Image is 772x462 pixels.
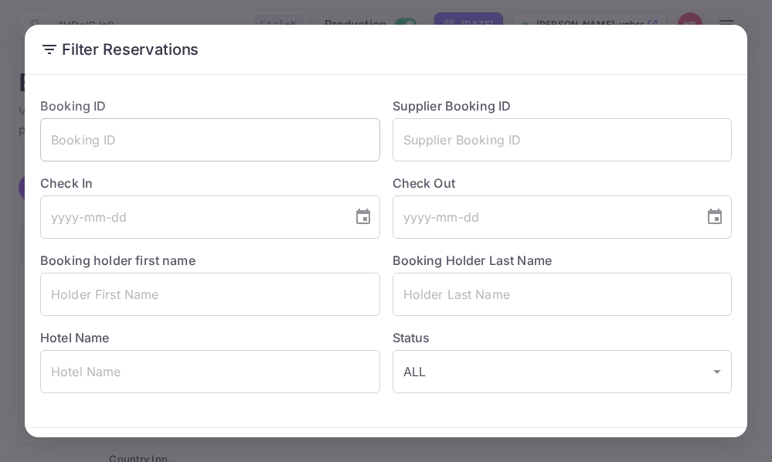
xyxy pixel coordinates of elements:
[393,118,733,161] input: Supplier Booking ID
[393,273,733,316] input: Holder Last Name
[40,195,342,239] input: yyyy-mm-dd
[393,328,733,347] label: Status
[25,25,747,74] h2: Filter Reservations
[40,253,196,268] label: Booking holder first name
[40,118,380,161] input: Booking ID
[393,98,512,114] label: Supplier Booking ID
[40,98,107,114] label: Booking ID
[393,174,733,192] label: Check Out
[348,202,379,233] button: Choose date
[40,330,110,345] label: Hotel Name
[40,350,380,393] input: Hotel Name
[40,273,380,316] input: Holder First Name
[393,253,553,268] label: Booking Holder Last Name
[393,350,733,393] div: ALL
[40,174,380,192] label: Check In
[393,195,694,239] input: yyyy-mm-dd
[699,202,730,233] button: Choose date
